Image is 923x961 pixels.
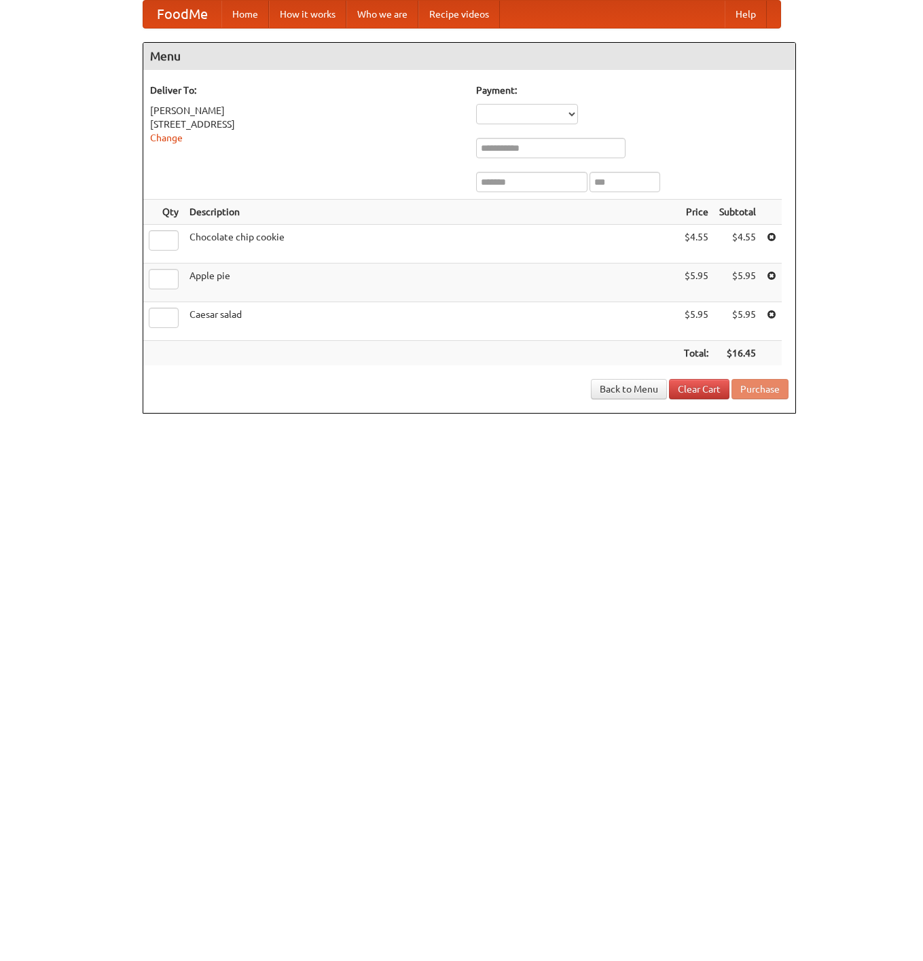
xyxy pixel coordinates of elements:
[476,84,789,97] h5: Payment:
[184,225,678,264] td: Chocolate chip cookie
[150,104,463,117] div: [PERSON_NAME]
[184,302,678,341] td: Caesar salad
[150,132,183,143] a: Change
[678,200,714,225] th: Price
[150,84,463,97] h5: Deliver To:
[678,341,714,366] th: Total:
[714,341,761,366] th: $16.45
[678,225,714,264] td: $4.55
[714,302,761,341] td: $5.95
[669,379,729,399] a: Clear Cart
[143,200,184,225] th: Qty
[714,225,761,264] td: $4.55
[143,1,221,28] a: FoodMe
[418,1,500,28] a: Recipe videos
[714,264,761,302] td: $5.95
[591,379,667,399] a: Back to Menu
[184,200,678,225] th: Description
[150,117,463,131] div: [STREET_ADDRESS]
[714,200,761,225] th: Subtotal
[184,264,678,302] td: Apple pie
[678,264,714,302] td: $5.95
[731,379,789,399] button: Purchase
[725,1,767,28] a: Help
[143,43,795,70] h4: Menu
[678,302,714,341] td: $5.95
[221,1,269,28] a: Home
[346,1,418,28] a: Who we are
[269,1,346,28] a: How it works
